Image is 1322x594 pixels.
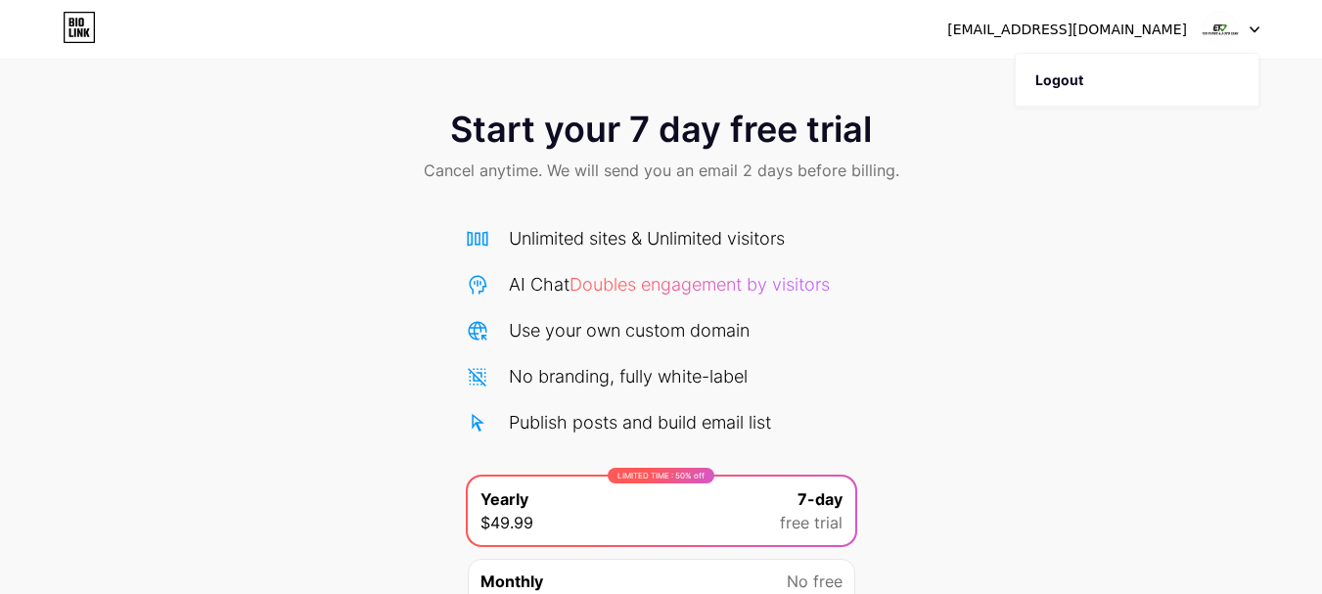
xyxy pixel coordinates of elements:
div: Unlimited sites & Unlimited visitors [509,225,785,251]
span: Monthly [480,570,543,593]
span: Doubles engagement by visitors [570,274,830,295]
span: Cancel anytime. We will send you an email 2 days before billing. [424,159,899,182]
img: Eco Tyres [1202,11,1239,48]
div: AI Chat [509,271,830,297]
span: No free [787,570,843,593]
div: LIMITED TIME : 50% off [608,468,714,483]
li: Logout [1016,54,1258,107]
span: 7-day [798,487,843,511]
span: Start your 7 day free trial [450,110,872,149]
span: free trial [780,511,843,534]
span: Yearly [480,487,528,511]
div: No branding, fully white-label [509,363,748,389]
div: Publish posts and build email list [509,409,771,435]
div: [EMAIL_ADDRESS][DOMAIN_NAME] [947,20,1187,40]
div: Use your own custom domain [509,317,750,343]
span: $49.99 [480,511,533,534]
